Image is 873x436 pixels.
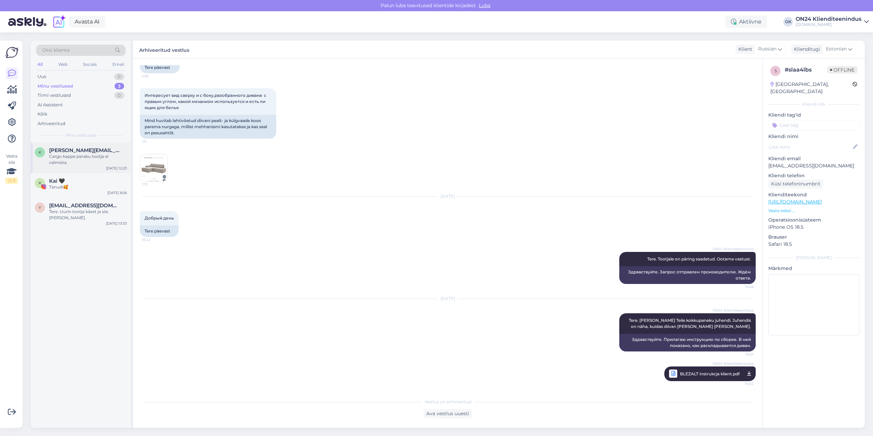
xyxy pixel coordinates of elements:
[142,237,167,242] span: 15:42
[49,178,65,184] span: Kai 🖤
[796,16,869,27] a: ON24 Klienditeenindus[DOMAIN_NAME]
[38,73,46,80] div: Uus
[36,60,44,69] div: All
[38,92,71,99] div: Tiimi vestlused
[768,162,859,169] p: [EMAIL_ADDRESS][DOMAIN_NAME]
[114,73,124,80] div: 0
[39,205,41,210] span: y
[49,184,127,190] div: Tänud!🥰
[774,68,777,73] span: s
[768,191,859,198] p: Klienditeekond
[107,190,127,195] div: [DATE] 8:26
[142,139,167,144] span: 1:11
[725,16,767,28] div: Aktiivne
[39,180,42,185] span: K
[768,101,859,107] div: Kliendi info
[768,133,859,140] p: Kliendi nimi
[768,179,823,189] div: Küsi telefoninumbrit
[145,215,174,221] span: Добрый день
[768,199,822,205] a: [URL][DOMAIN_NAME]
[106,166,127,171] div: [DATE] 12:23
[827,66,857,74] span: Offline
[49,147,120,153] span: Kristjan-j@hotmail.com
[49,202,120,209] span: yanic6@gmail.com
[770,81,853,95] div: [GEOGRAPHIC_DATA], [GEOGRAPHIC_DATA]
[791,46,820,53] div: Klienditugi
[140,115,276,139] div: Mind huvitab lahtivõetud diivani pealt- ja külgvaade koos parema nurgaga, millist mehhanismi kasu...
[796,22,861,27] div: [DOMAIN_NAME]
[713,308,754,313] span: ON24 Klienditeenindus
[768,120,859,130] input: Lisa tag
[106,221,127,226] div: [DATE] 13:33
[647,256,751,261] span: Tere. Tootjale on päring saadetud. Ootame vastust.
[140,225,179,237] div: Tere päevast
[619,266,756,284] div: Здравствуйте. Запрос отправлен производителю. Ждём ответа.
[796,16,861,22] div: ON24 Klienditeenindus
[424,409,472,418] div: Ava vestlus uuesti
[5,178,18,184] div: 2 / 3
[664,366,756,381] a: ON24 KlienditeenindusBLEZALT instrukcja klient.pdf10:02
[114,92,124,99] div: 0
[768,172,859,179] p: Kliendi telefon
[768,208,859,214] p: Vaata edasi ...
[713,361,754,366] span: ON24 Klienditeenindus
[783,17,793,27] div: OK
[38,102,63,108] div: AI Assistent
[142,182,168,187] span: 1:13
[82,60,98,69] div: Socials
[785,66,827,74] div: # slaa4lbs
[115,83,124,90] div: 3
[477,2,492,9] span: Luba
[768,224,859,231] p: iPhone OS 18.5
[42,47,70,54] span: Otsi kliente
[140,296,756,302] div: [DATE]
[65,132,96,138] span: Minu vestlused
[140,154,167,181] img: Attachment
[145,93,267,110] span: Интересует вид сверху и с боку,разобранного дивана с правым углом, какой механизм используется и ...
[728,379,754,388] span: 10:02
[619,334,756,351] div: Здравствуйте. Прилагаю инструкцию по сборке. В ней показано, как раскладывается диван.
[5,153,18,184] div: Vaata siia
[768,241,859,248] p: Safari 18.5
[728,284,754,289] span: 15:48
[39,150,42,155] span: K
[629,318,752,329] span: Tere. [PERSON_NAME] Teile kokkupaneku juhendi. Juhendis on näha, kuidas diivan [PERSON_NAME] [PER...
[5,46,18,59] img: Askly Logo
[768,265,859,272] p: Märkmed
[69,16,105,28] a: Avasta AI
[713,246,754,252] span: ON24 Klienditeenindus
[142,74,167,79] span: 1:08
[140,193,756,199] div: [DATE]
[826,45,847,53] span: Estonian
[425,399,471,405] span: Vestlus on arhiveeritud
[111,60,125,69] div: Email
[139,45,189,54] label: Arhiveeritud vestlus
[768,216,859,224] p: Operatsioonisüsteem
[38,111,47,118] div: Kõik
[140,62,180,73] div: Tere päevast
[680,370,740,378] span: BLEZALT instrukcja klient.pdf
[38,83,73,90] div: Minu vestlused
[768,234,859,241] p: Brauser
[768,255,859,261] div: [PERSON_NAME]
[52,15,66,29] img: explore-ai
[49,209,127,221] div: Tere. Uurin tootja käest ja siis [PERSON_NAME].
[768,155,859,162] p: Kliendi email
[768,111,859,119] p: Kliendi tag'id
[57,60,69,69] div: Web
[38,120,65,127] div: Arhiveeritud
[728,352,754,357] span: 10:01
[49,153,127,166] div: Cargo kappe paraku tootja ei valmista.
[736,46,752,53] div: Klient
[769,143,852,151] input: Lisa nimi
[758,45,776,53] span: Russian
